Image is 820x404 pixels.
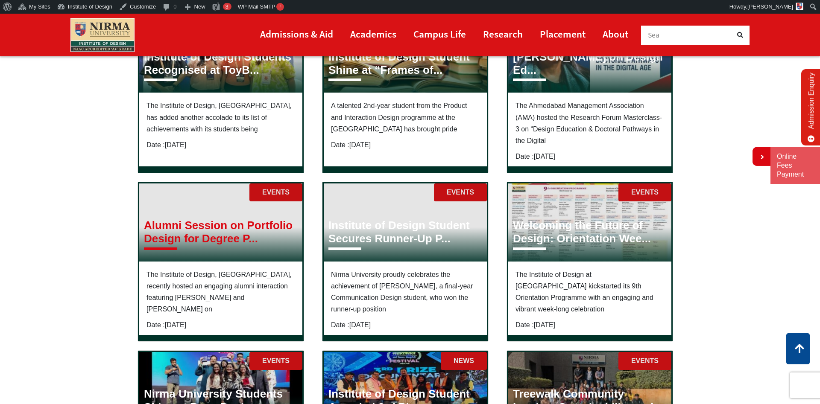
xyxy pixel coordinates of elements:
a: Masterclass by [PERSON_NAME] on Design Ed... [513,37,667,77]
li: The Institute of Design at [GEOGRAPHIC_DATA] kickstarted its 9th Orientation Programme with an en... [515,269,664,315]
span: Date : [146,321,165,328]
div: [DATE] [146,139,295,151]
a: About [603,24,628,44]
span: Date : [515,153,534,160]
span: 3 [225,3,228,10]
div: [DATE] [515,319,664,331]
span: [PERSON_NAME] [747,3,793,10]
div: [DATE] [146,319,295,331]
div: [DATE] [331,139,480,151]
span: Date : [146,141,165,148]
img: main_logo [70,18,135,52]
a: Research [483,24,523,44]
li: The Institute of Design, [GEOGRAPHIC_DATA], has added another accolade to its list of achievement... [146,100,295,135]
a: Placement [540,24,586,44]
div: [DATE] [331,319,480,331]
li: Nirma University proudly celebrates the achievement of [PERSON_NAME], a final-year Communication ... [331,269,480,315]
li: The Institute of Design, [GEOGRAPHIC_DATA], recently hosted an engaging alumni interaction featur... [146,269,295,315]
span: Date : [331,321,349,328]
a: Admissions & Aid [260,24,333,44]
a: Academics [350,24,396,44]
span: ! [276,3,284,11]
a: Welcoming the Future of Design: Orientation Wee... [513,219,667,245]
img: android-icon-144x144 [796,3,803,10]
span: Sea [648,30,660,40]
a: Online Fees Payment [777,152,814,179]
a: Campus Life [413,24,466,44]
a: Institute of Design Student Secures Runner-Up P... [328,219,482,245]
a: Alumni Session on Portfolio Design for Degree P... [144,219,298,245]
span: Date : [515,321,534,328]
span: Date : [331,141,349,148]
a: Institute of Design Students Recognised at ToyB... [144,50,298,77]
li: The Ahmedabad Management Association (AMA) hosted the Research Forum Masterclass-3 on “Design Edu... [515,100,664,146]
a: Institute of Design Student Shine at “Frames of... [328,50,482,77]
div: [DATE] [515,151,664,162]
li: A talented 2nd-year student from the Product and Interaction Design programme at the [GEOGRAPHIC_... [331,100,480,135]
